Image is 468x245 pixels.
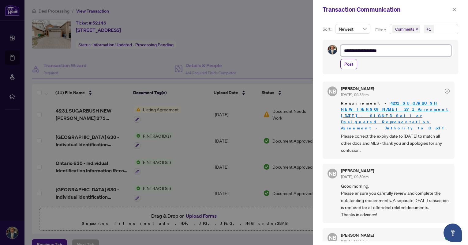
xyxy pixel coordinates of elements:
p: Sort: [323,26,333,33]
span: check-circle [445,89,450,94]
h5: [PERSON_NAME] [341,86,374,91]
span: close [452,7,456,12]
span: NB [329,169,336,178]
img: Profile Icon [328,45,337,54]
button: Post [340,59,357,69]
span: Comments [392,25,420,33]
span: Requirement - [341,100,450,131]
button: Open asap [444,224,462,242]
h5: [PERSON_NAME] [341,169,374,173]
span: Please correct the expiry date to [DATE] to match all other docs and MLS - thank you and apologie... [341,132,450,154]
div: +1 [426,26,431,32]
span: close [415,28,418,31]
div: Transaction Communication [323,5,450,14]
span: [DATE], 09:35am [341,92,369,97]
p: Filter: [375,26,387,33]
a: 4231 SUGARBUSH NEW [PERSON_NAME] 271 Agreement [DATE]- SIGNED Seller Designated Representation Ag... [341,101,449,130]
span: Good morning, Please ensure you carefully review and complete the outstanding requirements. A sep... [341,182,450,218]
span: NB [329,233,336,242]
span: Post [344,59,353,69]
span: [DATE], 09:50am [341,174,369,179]
span: Comments [395,26,414,32]
span: [DATE], 09:48am [341,239,369,243]
h5: [PERSON_NAME] [341,233,374,237]
span: Newest [339,24,367,33]
span: NB [329,87,336,96]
